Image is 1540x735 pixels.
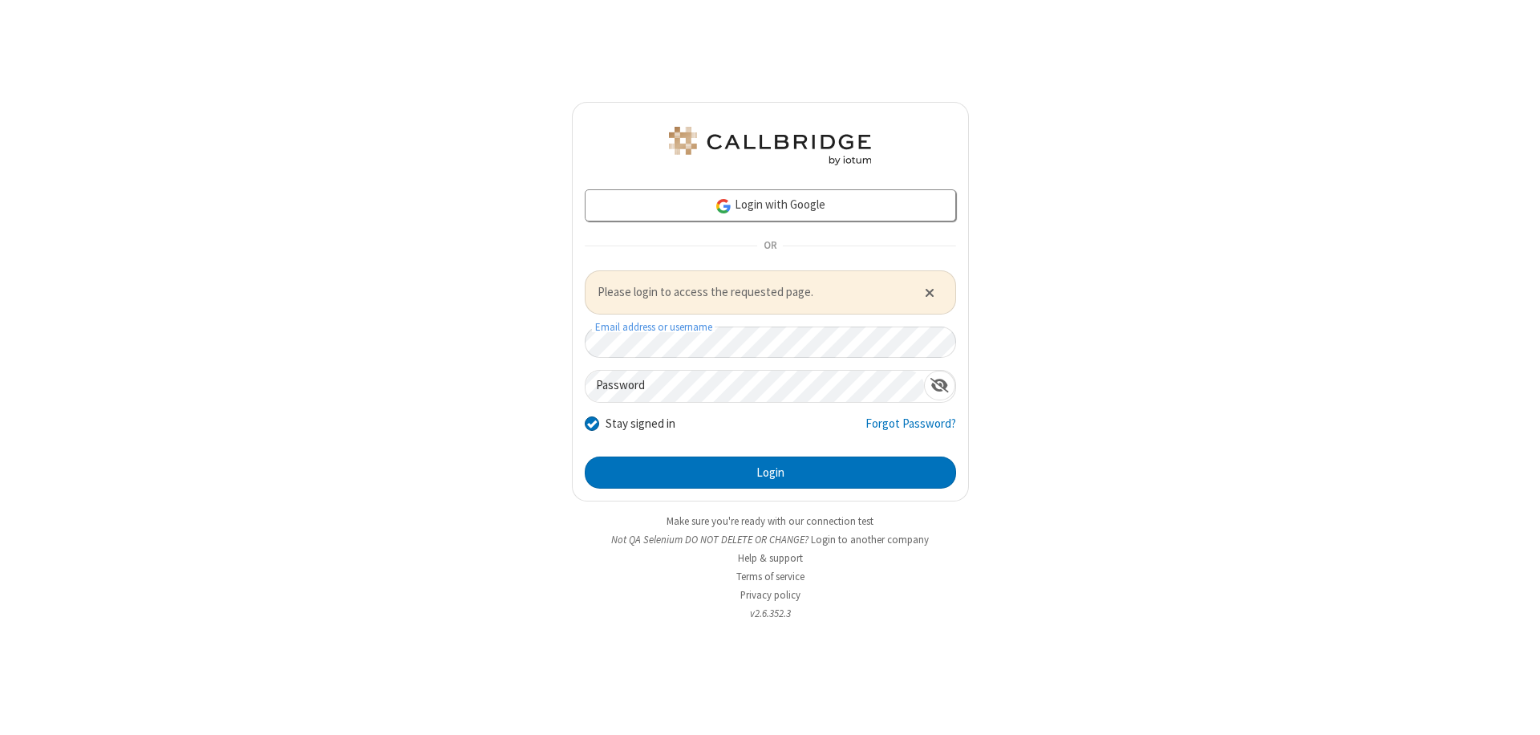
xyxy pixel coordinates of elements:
[572,606,969,621] li: v2.6.352.3
[585,457,956,489] button: Login
[586,371,924,402] input: Password
[606,415,675,433] label: Stay signed in
[572,532,969,547] li: Not QA Selenium DO NOT DELETE OR CHANGE?
[757,235,783,258] span: OR
[916,280,942,304] button: Close alert
[736,570,804,583] a: Terms of service
[666,127,874,165] img: QA Selenium DO NOT DELETE OR CHANGE
[715,197,732,215] img: google-icon.png
[865,415,956,445] a: Forgot Password?
[598,283,905,302] span: Please login to access the requested page.
[924,371,955,400] div: Show password
[585,189,956,221] a: Login with Google
[738,551,803,565] a: Help & support
[585,327,956,358] input: Email address or username
[667,514,873,528] a: Make sure you're ready with our connection test
[740,588,800,602] a: Privacy policy
[811,532,929,547] button: Login to another company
